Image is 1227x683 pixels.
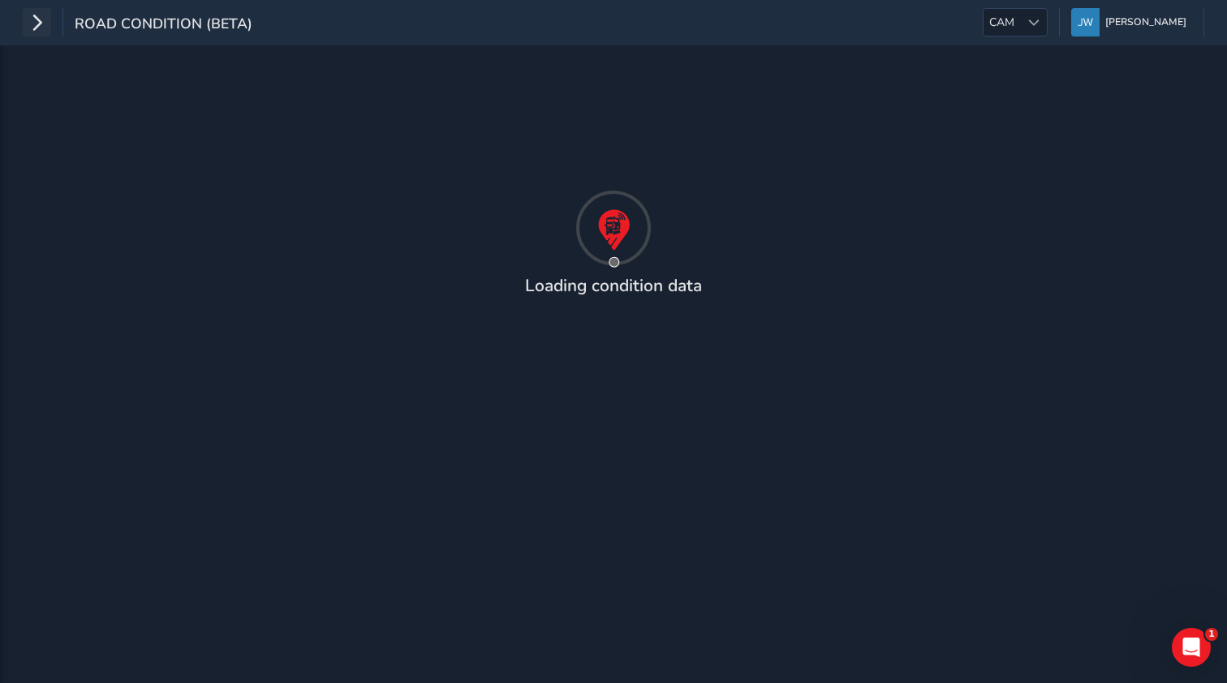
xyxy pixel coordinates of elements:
span: CAM [984,9,1020,36]
button: [PERSON_NAME] [1071,8,1192,37]
span: 1 [1205,628,1218,641]
img: diamond-layout [1071,8,1100,37]
span: [PERSON_NAME] [1105,8,1186,37]
span: Road Condition (Beta) [75,14,252,37]
h4: Loading condition data [525,276,702,296]
iframe: Intercom live chat [1172,628,1211,667]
